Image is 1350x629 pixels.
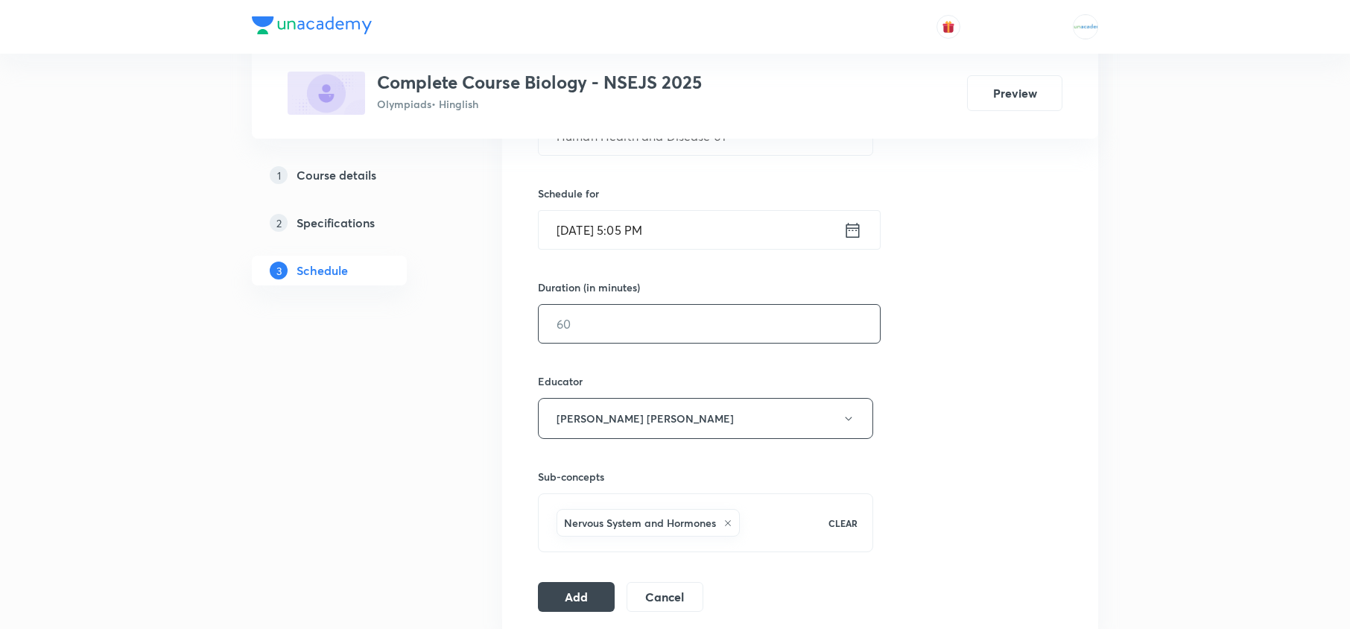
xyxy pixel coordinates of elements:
[252,208,454,238] a: 2Specifications
[297,166,376,184] h5: Course details
[538,279,640,295] h6: Duration (in minutes)
[627,582,703,612] button: Cancel
[828,516,858,530] p: CLEAR
[538,186,873,201] h6: Schedule for
[252,16,372,38] a: Company Logo
[937,15,960,39] button: avatar
[288,72,365,115] img: 835CDD1B-9327-4BAF-8852-272C3B911577_plus.png
[967,75,1062,111] button: Preview
[252,16,372,34] img: Company Logo
[564,515,716,531] h6: Nervous System and Hormones
[377,96,702,112] p: Olympiads • Hinglish
[538,582,615,612] button: Add
[1073,14,1098,39] img: MOHAMMED SHOAIB
[252,160,454,190] a: 1Course details
[538,398,873,439] button: [PERSON_NAME] [PERSON_NAME]
[377,72,702,93] h3: Complete Course Biology - NSEJS 2025
[297,262,348,279] h5: Schedule
[270,214,288,232] p: 2
[538,373,873,389] h6: Educator
[538,469,873,484] h6: Sub-concepts
[297,214,375,232] h5: Specifications
[270,166,288,184] p: 1
[270,262,288,279] p: 3
[539,305,880,343] input: 60
[942,20,955,34] img: avatar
